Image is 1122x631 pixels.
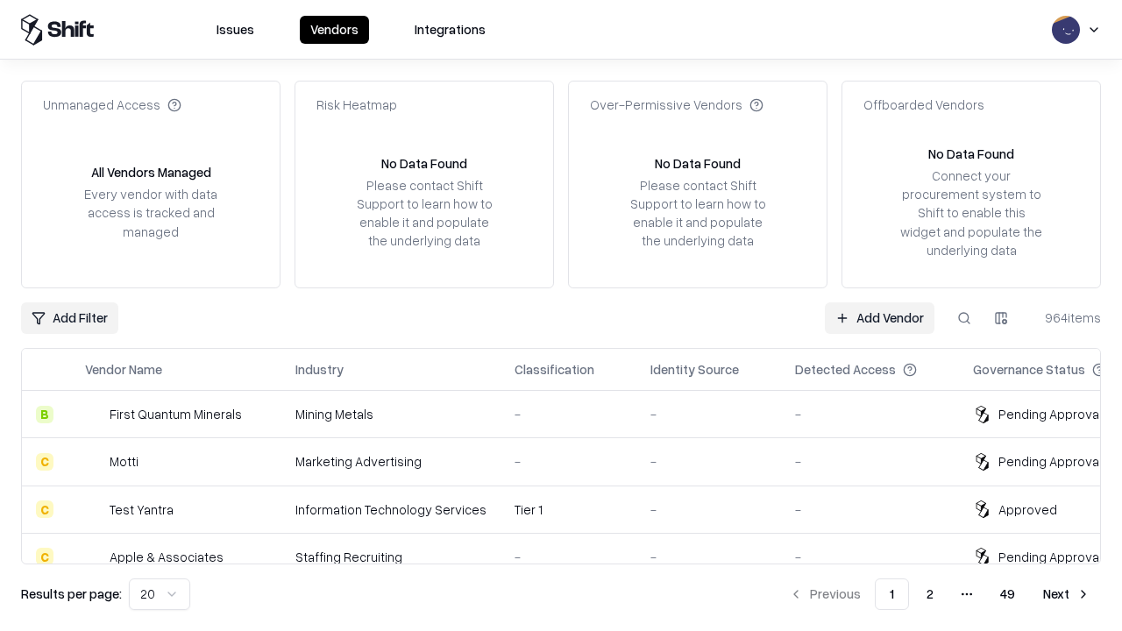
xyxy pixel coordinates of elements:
div: Industry [295,360,344,379]
div: Connect your procurement system to Shift to enable this widget and populate the underlying data [898,167,1044,259]
div: Pending Approval [998,452,1102,471]
div: Test Yantra [110,500,174,519]
div: - [650,548,767,566]
div: C [36,548,53,565]
div: No Data Found [655,154,741,173]
div: C [36,453,53,471]
nav: pagination [778,578,1101,610]
p: Results per page: [21,585,122,603]
a: Add Vendor [825,302,934,334]
div: Unmanaged Access [43,96,181,114]
div: Staffing Recruiting [295,548,486,566]
div: Classification [515,360,594,379]
div: - [650,405,767,423]
button: Next [1033,578,1101,610]
div: Offboarded Vendors [863,96,984,114]
button: Add Filter [21,302,118,334]
div: Vendor Name [85,360,162,379]
button: 1 [875,578,909,610]
div: Governance Status [973,360,1085,379]
div: 964 items [1031,308,1101,327]
button: 2 [913,578,948,610]
div: Tier 1 [515,500,622,519]
button: Issues [206,16,265,44]
div: Every vendor with data access is tracked and managed [78,185,224,240]
div: All Vendors Managed [91,163,211,181]
div: - [515,548,622,566]
div: No Data Found [928,145,1014,163]
img: Test Yantra [85,500,103,518]
img: Motti [85,453,103,471]
div: - [795,548,945,566]
div: Pending Approval [998,548,1102,566]
div: Information Technology Services [295,500,486,519]
div: - [515,452,622,471]
img: First Quantum Minerals [85,406,103,423]
div: - [795,500,945,519]
div: Motti [110,452,138,471]
div: C [36,500,53,518]
div: First Quantum Minerals [110,405,242,423]
div: Please contact Shift Support to learn how to enable it and populate the underlying data [352,176,497,251]
div: - [650,500,767,519]
img: Apple & Associates [85,548,103,565]
div: - [795,405,945,423]
div: No Data Found [381,154,467,173]
div: B [36,406,53,423]
button: 49 [986,578,1029,610]
div: Apple & Associates [110,548,224,566]
div: - [795,452,945,471]
div: Please contact Shift Support to learn how to enable it and populate the underlying data [625,176,770,251]
div: Marketing Advertising [295,452,486,471]
div: Mining Metals [295,405,486,423]
button: Integrations [404,16,496,44]
div: Approved [998,500,1057,519]
button: Vendors [300,16,369,44]
div: - [650,452,767,471]
div: Over-Permissive Vendors [590,96,763,114]
div: Risk Heatmap [316,96,397,114]
div: Identity Source [650,360,739,379]
div: - [515,405,622,423]
div: Pending Approval [998,405,1102,423]
div: Detected Access [795,360,896,379]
